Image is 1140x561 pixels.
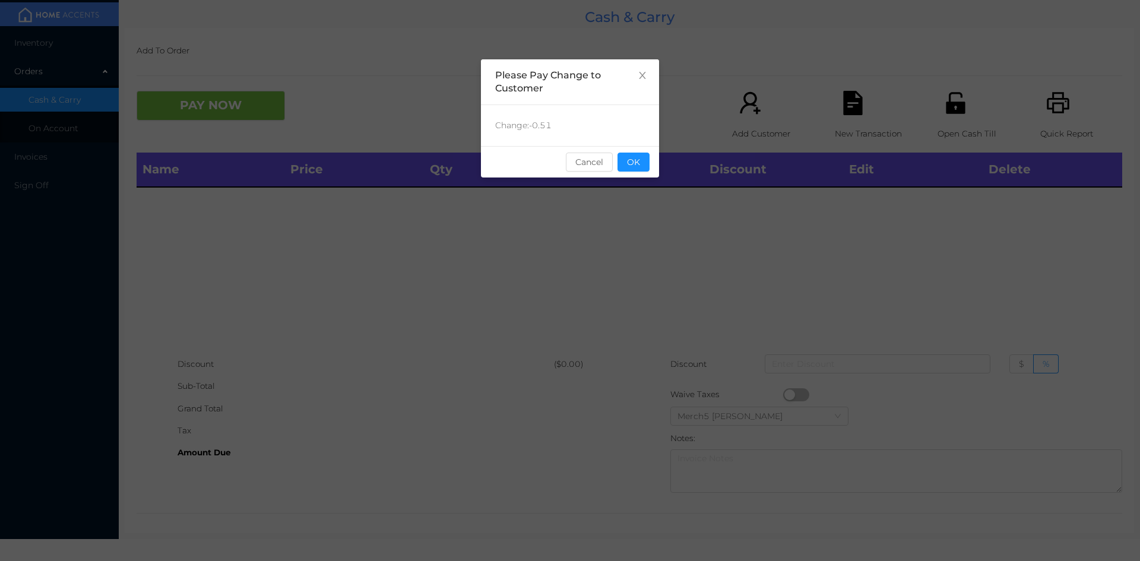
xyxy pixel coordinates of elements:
button: Cancel [566,153,613,172]
div: Change: -0.51 [481,105,659,146]
i: icon: close [638,71,647,80]
div: Please Pay Change to Customer [495,69,645,95]
button: Close [626,59,659,93]
button: OK [617,153,650,172]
